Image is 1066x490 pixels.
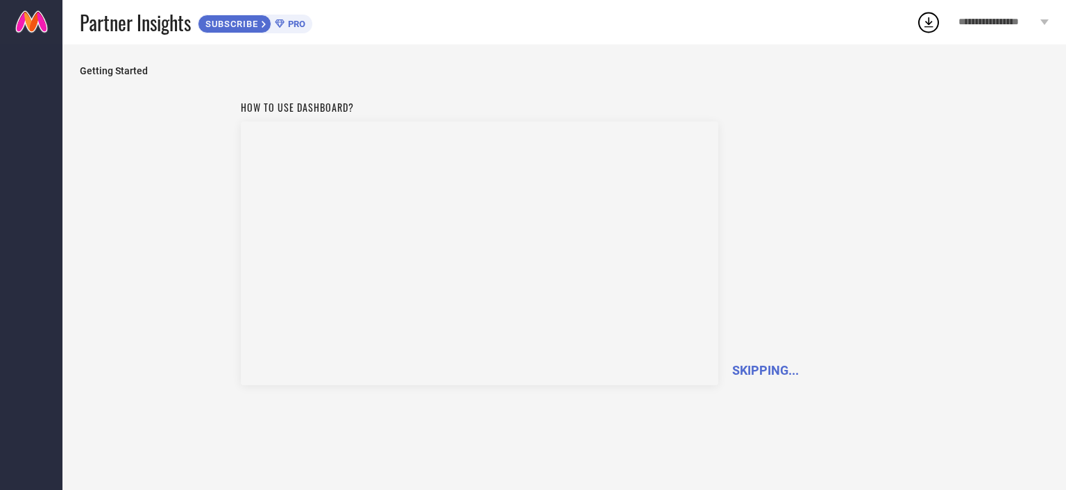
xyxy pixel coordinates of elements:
[80,8,191,37] span: Partner Insights
[916,10,941,35] div: Open download list
[732,363,799,378] span: SKIPPING...
[80,65,1049,76] span: Getting Started
[198,11,312,33] a: SUBSCRIBEPRO
[241,100,718,115] h1: How to use dashboard?
[198,19,262,29] span: SUBSCRIBE
[241,121,718,385] iframe: Workspace Section
[285,19,305,29] span: PRO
